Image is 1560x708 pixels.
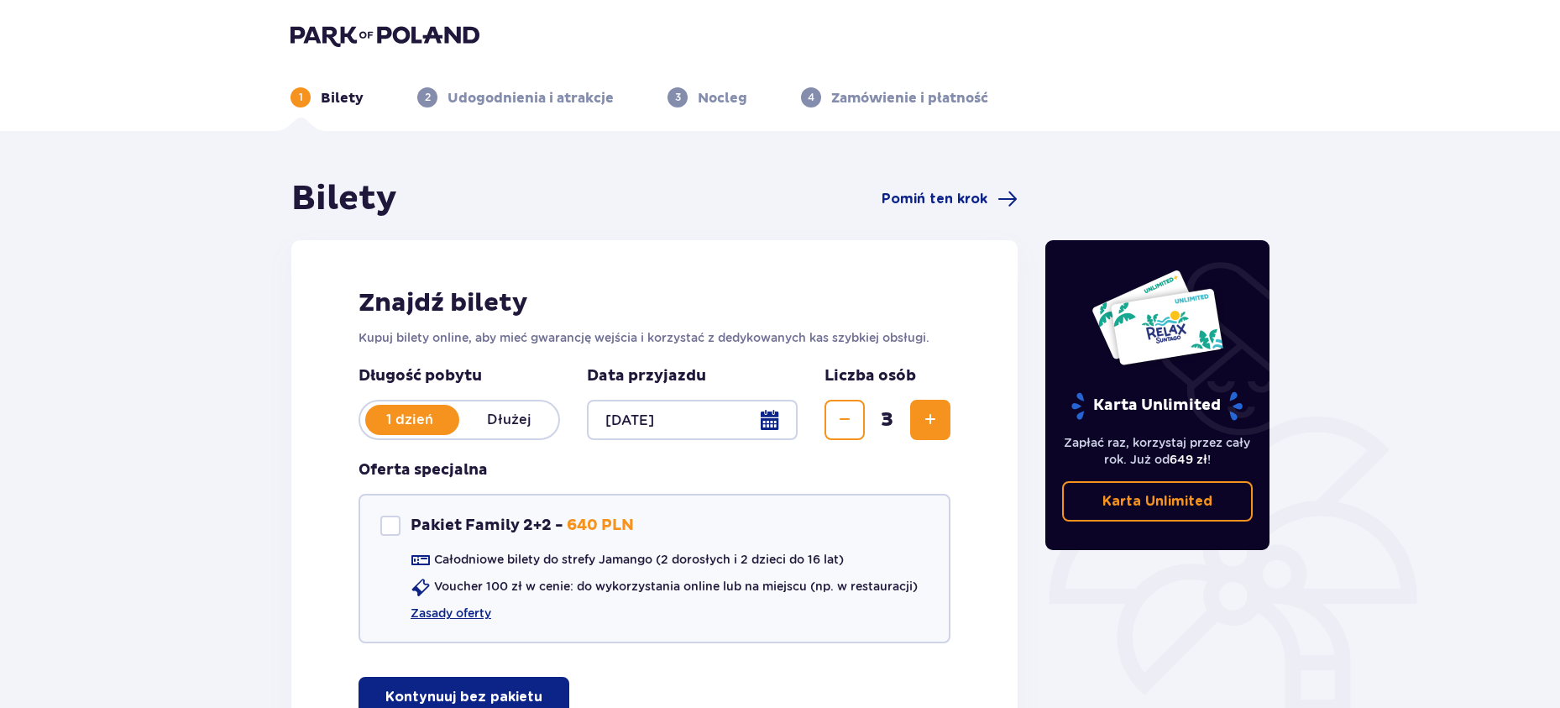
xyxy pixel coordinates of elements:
[417,87,614,108] div: 2Udogodnienia i atrakcje
[291,24,479,47] img: Park of Poland logo
[359,329,950,346] p: Kupuj bilety online, aby mieć gwarancję wejścia i korzystać z dedykowanych kas szybkiej obsługi.
[359,287,950,319] h2: Znajdź bilety
[698,89,747,108] p: Nocleg
[567,516,634,536] p: 640 PLN
[808,90,814,105] p: 4
[411,605,491,621] a: Zasady oferty
[434,578,918,595] p: Voucher 100 zł w cenie: do wykorzystania online lub na miejscu (np. w restauracji)
[411,516,563,536] p: Pakiet Family 2+2 -
[1062,481,1254,522] a: Karta Unlimited
[1102,492,1212,511] p: Karta Unlimited
[801,87,988,108] div: 4Zamówienie i płatność
[1070,391,1244,421] p: Karta Unlimited
[434,551,844,568] p: Całodniowe bilety do strefy Jamango (2 dorosłych i 2 dzieci do 16 lat)
[882,189,1018,209] a: Pomiń ten krok
[831,89,988,108] p: Zamówienie i płatność
[291,178,397,220] h1: Bilety
[291,87,364,108] div: 1Bilety
[425,90,431,105] p: 2
[667,87,747,108] div: 3Nocleg
[359,366,560,386] p: Długość pobytu
[360,411,459,429] p: 1 dzień
[910,400,950,440] button: Zwiększ
[299,90,303,105] p: 1
[359,460,488,480] h3: Oferta specjalna
[882,190,987,208] span: Pomiń ten krok
[448,89,614,108] p: Udogodnienia i atrakcje
[587,366,706,386] p: Data przyjazdu
[824,400,865,440] button: Zmniejsz
[1062,434,1254,468] p: Zapłać raz, korzystaj przez cały rok. Już od !
[385,688,542,706] p: Kontynuuj bez pakietu
[868,407,907,433] span: 3
[459,411,558,429] p: Dłużej
[1091,269,1224,366] img: Dwie karty całoroczne do Suntago z napisem 'UNLIMITED RELAX', na białym tle z tropikalnymi liśćmi...
[675,90,681,105] p: 3
[824,366,916,386] p: Liczba osób
[1170,453,1207,466] span: 649 zł
[321,89,364,108] p: Bilety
